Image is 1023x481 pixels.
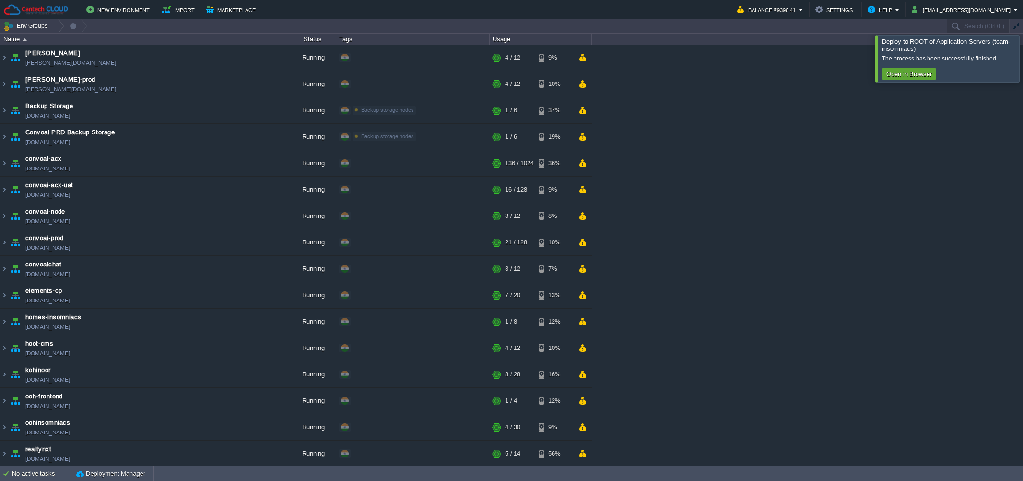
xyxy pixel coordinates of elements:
[25,216,70,226] a: [DOMAIN_NAME]
[25,58,116,68] a: [PERSON_NAME][DOMAIN_NAME]
[505,71,520,97] div: 4 / 12
[539,229,570,255] div: 10%
[539,177,570,203] div: 9%
[25,339,53,349] span: hoot-cms
[25,454,70,464] a: [DOMAIN_NAME]
[0,256,8,282] img: AMDAwAAAACH5BAEAAAAALAAAAAABAAEAAAICRAEAOw==
[0,71,8,97] img: AMDAwAAAACH5BAEAAAAALAAAAAABAAEAAAICRAEAOw==
[288,441,336,467] div: Running
[0,150,8,176] img: AMDAwAAAACH5BAEAAAAALAAAAAABAAEAAAICRAEAOw==
[25,180,73,190] a: convoai-acx-uat
[25,392,63,401] a: ooh-frontend
[288,282,336,308] div: Running
[25,154,62,164] a: convoai-acx
[86,4,153,15] button: New Environment
[539,414,570,440] div: 9%
[505,441,520,467] div: 5 / 14
[539,256,570,282] div: 7%
[505,150,534,176] div: 136 / 1024
[25,418,70,428] a: oohinsomniacs
[25,269,70,279] a: [DOMAIN_NAME]
[9,282,22,308] img: AMDAwAAAACH5BAEAAAAALAAAAAABAAEAAAICRAEAOw==
[25,322,70,332] a: [DOMAIN_NAME]
[361,133,414,139] span: Backup storage nodes
[25,365,51,375] a: kohinoor
[25,75,95,84] a: [PERSON_NAME]-prod
[3,4,69,16] img: Cantech Cloud
[539,361,570,387] div: 16%
[76,469,145,479] button: Deployment Manager
[25,428,70,437] a: [DOMAIN_NAME]
[288,335,336,361] div: Running
[539,282,570,308] div: 13%
[25,48,80,58] a: [PERSON_NAME]
[505,361,520,387] div: 8 / 28
[505,309,517,335] div: 1 / 8
[9,229,22,255] img: AMDAwAAAACH5BAEAAAAALAAAAAABAAEAAAICRAEAOw==
[288,97,336,123] div: Running
[815,4,856,15] button: Settings
[539,441,570,467] div: 56%
[9,335,22,361] img: AMDAwAAAACH5BAEAAAAALAAAAAABAAEAAAICRAEAOw==
[288,256,336,282] div: Running
[25,128,115,137] a: Convoai PRD Backup Storage
[505,282,520,308] div: 7 / 20
[25,243,70,253] a: [DOMAIN_NAME]
[0,45,8,71] img: AMDAwAAAACH5BAEAAAAALAAAAAABAAEAAAICRAEAOw==
[505,177,527,203] div: 16 / 128
[288,124,336,150] div: Running
[9,441,22,467] img: AMDAwAAAACH5BAEAAAAALAAAAAABAAEAAAICRAEAOw==
[25,137,70,147] span: [DOMAIN_NAME]
[539,45,570,71] div: 9%
[288,388,336,414] div: Running
[539,150,570,176] div: 36%
[0,441,8,467] img: AMDAwAAAACH5BAEAAAAALAAAAAABAAEAAAICRAEAOw==
[25,349,70,358] a: [DOMAIN_NAME]
[737,4,799,15] button: Balance ₹9396.41
[361,107,414,113] span: Backup storage nodes
[288,203,336,229] div: Running
[1,34,288,45] div: Name
[868,4,895,15] button: Help
[25,260,61,269] span: convoaichat
[25,445,51,454] a: realtynxt
[505,414,520,440] div: 4 / 30
[9,71,22,97] img: AMDAwAAAACH5BAEAAAAALAAAAAABAAEAAAICRAEAOw==
[288,150,336,176] div: Running
[288,177,336,203] div: Running
[25,233,64,243] a: convoai-prod
[0,309,8,335] img: AMDAwAAAACH5BAEAAAAALAAAAAABAAEAAAICRAEAOw==
[9,256,22,282] img: AMDAwAAAACH5BAEAAAAALAAAAAABAAEAAAICRAEAOw==
[0,335,8,361] img: AMDAwAAAACH5BAEAAAAALAAAAAABAAEAAAICRAEAOw==
[0,388,8,414] img: AMDAwAAAACH5BAEAAAAALAAAAAABAAEAAAICRAEAOw==
[883,70,935,78] button: Open in Browser
[25,101,73,111] a: Backup Storage
[539,71,570,97] div: 10%
[289,34,336,45] div: Status
[539,309,570,335] div: 12%
[490,34,591,45] div: Usage
[882,55,1017,62] div: The process has been successfully finished.
[25,207,65,216] a: convoai-node
[0,282,8,308] img: AMDAwAAAACH5BAEAAAAALAAAAAABAAEAAAICRAEAOw==
[9,388,22,414] img: AMDAwAAAACH5BAEAAAAALAAAAAABAAEAAAICRAEAOw==
[23,38,27,41] img: AMDAwAAAACH5BAEAAAAALAAAAAABAAEAAAICRAEAOw==
[539,388,570,414] div: 12%
[9,150,22,176] img: AMDAwAAAACH5BAEAAAAALAAAAAABAAEAAAICRAEAOw==
[337,34,489,45] div: Tags
[505,97,517,123] div: 1 / 6
[25,296,70,305] a: [DOMAIN_NAME]
[288,45,336,71] div: Running
[25,111,70,120] span: [DOMAIN_NAME]
[9,309,22,335] img: AMDAwAAAACH5BAEAAAAALAAAAAABAAEAAAICRAEAOw==
[25,164,70,173] a: [DOMAIN_NAME]
[539,335,570,361] div: 10%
